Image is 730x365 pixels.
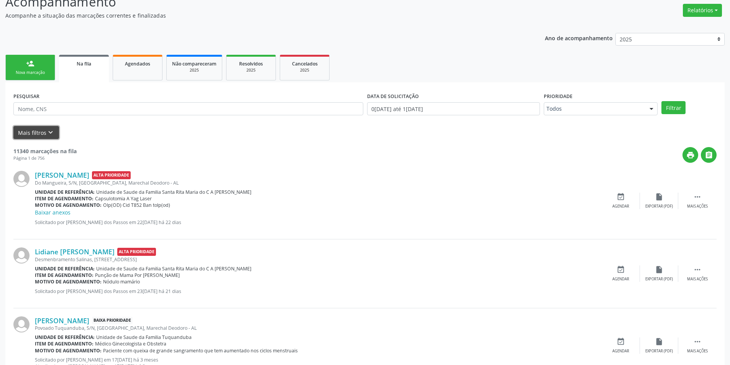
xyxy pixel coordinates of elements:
a: Baixar anexos [35,209,71,216]
b: Item de agendamento: [35,195,94,202]
div: Agendar [612,277,629,282]
p: Ano de acompanhamento [545,33,613,43]
i:  [693,265,702,274]
b: Unidade de referência: [35,189,95,195]
button:  [701,147,717,163]
div: 2025 [172,67,217,73]
button: Mais filtroskeyboard_arrow_down [13,126,59,139]
span: Unidade de Saude da Familia Santa Rita Maria do C A [PERSON_NAME] [96,189,251,195]
i: insert_drive_file [655,337,663,346]
div: Desmenbramento Salinas, [STREET_ADDRESS] [35,256,602,263]
span: Na fila [77,61,91,67]
div: person_add [26,59,34,68]
label: Prioridade [544,90,573,102]
img: img [13,171,30,187]
button: Filtrar [661,101,686,114]
div: Exportar (PDF) [645,349,673,354]
a: Lidiane [PERSON_NAME] [35,247,115,256]
b: Motivo de agendamento: [35,278,102,285]
i: keyboard_arrow_down [46,128,55,137]
i: insert_drive_file [655,265,663,274]
span: Todos [546,105,642,113]
div: Exportar (PDF) [645,277,673,282]
p: Acompanhe a situação das marcações correntes e finalizadas [5,11,509,20]
span: Unidade de Saude da Familia Tuquanduba [96,334,192,340]
i: print [686,151,695,159]
div: 2025 [285,67,324,73]
i: event_available [617,337,625,346]
span: Alta Prioridade [117,248,156,256]
strong: 11340 marcações na fila [13,147,77,155]
span: Agendados [125,61,150,67]
i:  [693,193,702,201]
div: Mais ações [687,204,708,209]
button: Relatórios [683,4,722,17]
a: [PERSON_NAME] [35,316,89,325]
div: Do Mangueira, S/N, [GEOGRAPHIC_DATA], Marechal Deodoro - AL [35,180,602,186]
b: Unidade de referência: [35,334,95,340]
span: Paciente com queixa de grande sangramento que tem aumentado nos ciclos menstruais [103,347,298,354]
p: Solicitado por [PERSON_NAME] dos Passos em 23[DATE] há 21 dias [35,288,602,295]
label: DATA DE SOLICITAÇÃO [367,90,419,102]
b: Item de agendamento: [35,272,94,278]
div: Agendar [612,204,629,209]
b: Motivo de agendamento: [35,347,102,354]
button: print [682,147,698,163]
input: Selecione um intervalo [367,102,540,115]
i: event_available [617,193,625,201]
img: img [13,316,30,332]
span: Resolvidos [239,61,263,67]
span: Alta Prioridade [92,171,131,179]
b: Unidade de referência: [35,265,95,272]
div: Página 1 de 756 [13,155,77,162]
label: PESQUISAR [13,90,39,102]
img: img [13,247,30,264]
i: event_available [617,265,625,274]
span: Cancelados [292,61,318,67]
span: Baixa Prioridade [92,317,133,325]
div: Mais ações [687,277,708,282]
input: Nome, CNS [13,102,363,115]
a: [PERSON_NAME] [35,171,89,179]
span: Punção de Mama Por [PERSON_NAME] [95,272,180,278]
i: insert_drive_file [655,193,663,201]
span: Unidade de Saude da Familia Santa Rita Maria do C A [PERSON_NAME] [96,265,251,272]
div: Exportar (PDF) [645,204,673,209]
span: Capsulotomia A Yag Laser [95,195,152,202]
span: Nódulo mamário [103,278,140,285]
div: Nova marcação [11,70,49,75]
span: Médico Ginecologista e Obstetra [95,340,166,347]
i:  [705,151,713,159]
div: Povoado Tuquanduba, S/N, [GEOGRAPHIC_DATA], Marechal Deodoro - AL [35,325,602,331]
div: Agendar [612,349,629,354]
div: 2025 [232,67,270,73]
p: Solicitado por [PERSON_NAME] dos Passos em 22[DATE] há 22 dias [35,219,602,226]
span: Olp(OD) Cid T852 Ban tolp(od) [103,202,170,208]
span: Não compareceram [172,61,217,67]
i:  [693,337,702,346]
b: Item de agendamento: [35,340,94,347]
div: Mais ações [687,349,708,354]
b: Motivo de agendamento: [35,202,102,208]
